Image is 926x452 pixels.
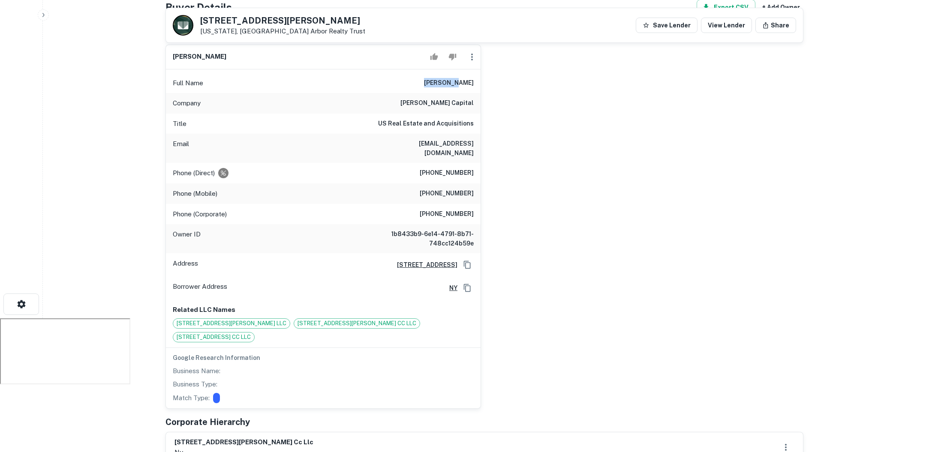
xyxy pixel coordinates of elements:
[701,18,752,33] a: View Lender
[427,48,442,66] button: Accept
[442,283,457,293] a: NY
[173,366,220,376] p: Business Name:
[173,229,201,248] p: Owner ID
[200,16,365,25] h5: [STREET_ADDRESS][PERSON_NAME]
[173,305,474,315] p: Related LLC Names
[173,209,227,219] p: Phone (Corporate)
[371,229,474,248] h6: 1b8433b9-6e14-4791-8b71-748cc124b59e
[173,393,210,403] p: Match Type:
[173,281,227,294] p: Borrower Address
[173,98,201,108] p: Company
[173,52,226,62] h6: [PERSON_NAME]
[445,48,460,66] button: Reject
[165,416,250,428] h5: Corporate Hierarchy
[378,119,474,129] h6: US Real Estate and Acquisitions
[173,258,198,271] p: Address
[173,119,186,129] p: Title
[461,281,474,294] button: Copy Address
[200,27,365,35] p: [US_STATE], [GEOGRAPHIC_DATA]
[310,27,365,35] a: Arbor Realty Trust
[461,258,474,271] button: Copy Address
[173,139,189,158] p: Email
[173,189,217,199] p: Phone (Mobile)
[173,333,254,341] span: [STREET_ADDRESS] CC LLC
[294,319,420,328] span: [STREET_ADDRESS][PERSON_NAME] CC LLC
[371,139,474,158] h6: [EMAIL_ADDRESS][DOMAIN_NAME]
[173,78,203,88] p: Full Name
[173,319,290,328] span: [STREET_ADDRESS][PERSON_NAME] LLC
[420,189,474,199] h6: [PHONE_NUMBER]
[218,168,228,178] div: Requests to not be contacted at this number
[420,209,474,219] h6: [PHONE_NUMBER]
[390,260,457,269] a: [STREET_ADDRESS]
[173,353,474,362] h6: Google Research Information
[636,18,698,33] button: Save Lender
[420,168,474,178] h6: [PHONE_NUMBER]
[400,98,474,108] h6: [PERSON_NAME] capital
[174,437,313,447] h6: [STREET_ADDRESS][PERSON_NAME] cc llc
[173,379,217,389] p: Business Type:
[173,168,215,178] p: Phone (Direct)
[883,383,926,425] iframe: Chat Widget
[755,18,796,33] button: Share
[424,78,474,88] h6: [PERSON_NAME]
